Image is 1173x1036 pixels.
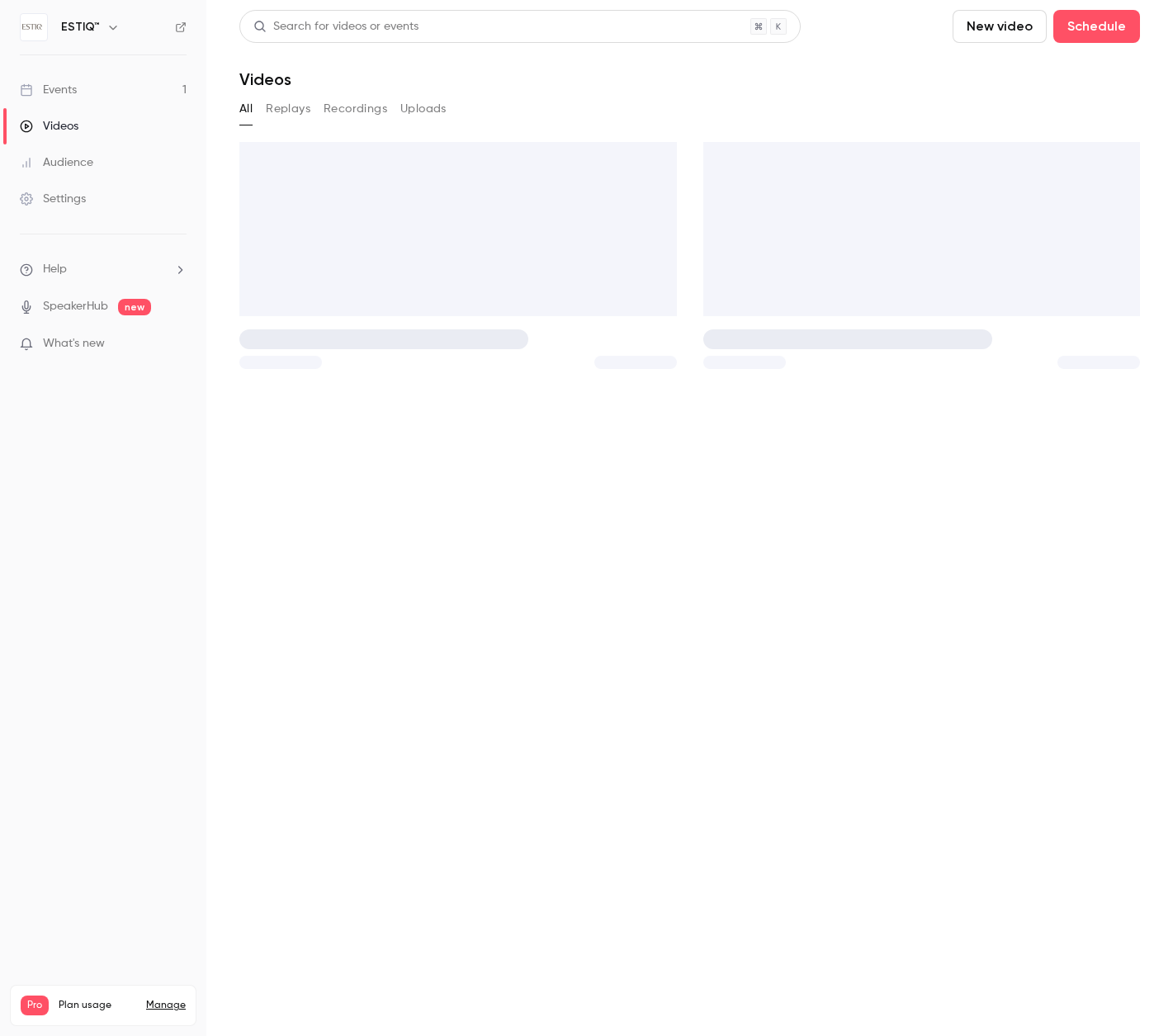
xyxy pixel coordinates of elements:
[20,154,93,171] div: Audience
[253,18,419,35] div: Search for videos or events
[20,191,86,207] div: Settings
[146,999,186,1012] a: Manage
[20,82,77,98] div: Events
[61,19,100,35] h6: ESTIQ™
[400,96,447,122] button: Uploads
[118,299,151,315] span: new
[43,335,105,352] span: What's new
[953,10,1047,43] button: New video
[20,118,78,135] div: Videos
[167,337,187,352] iframe: Noticeable Trigger
[239,96,253,122] button: All
[21,996,49,1015] span: Pro
[59,999,136,1012] span: Plan usage
[239,69,291,89] h1: Videos
[239,10,1140,1026] section: Videos
[21,14,47,40] img: ESTIQ™
[43,261,67,278] span: Help
[1053,10,1140,43] button: Schedule
[43,298,108,315] a: SpeakerHub
[266,96,310,122] button: Replays
[20,261,187,278] li: help-dropdown-opener
[324,96,387,122] button: Recordings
